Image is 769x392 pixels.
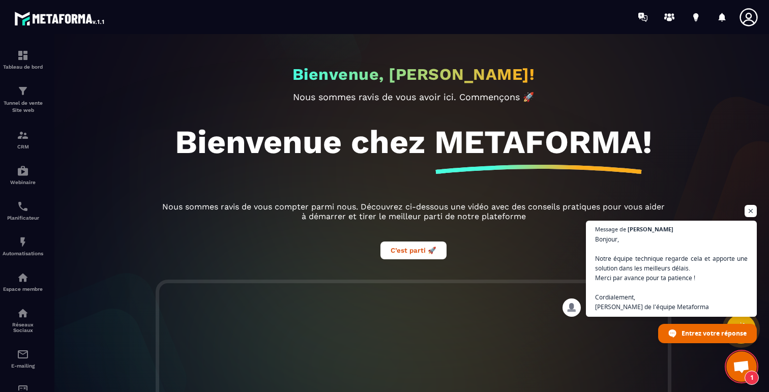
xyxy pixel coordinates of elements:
[17,49,29,62] img: formation
[3,42,43,77] a: formationformationTableau de bord
[3,264,43,299] a: automationsautomationsEspace membre
[595,226,626,232] span: Message de
[175,123,652,161] h1: Bienvenue chez METAFORMA!
[3,341,43,376] a: emailemailE-mailing
[3,77,43,122] a: formationformationTunnel de vente Site web
[380,245,447,255] a: C’est parti 🚀
[17,307,29,319] img: social-network
[159,202,668,221] p: Nous sommes ravis de vous compter parmi nous. Découvrez ci-dessous une vidéo avec des conseils pr...
[3,64,43,70] p: Tableau de bord
[17,348,29,360] img: email
[14,9,106,27] img: logo
[595,234,748,312] span: Bonjour, Notre équipe technique regarde cela et apporte une solution dans les meilleurs délais. M...
[17,236,29,248] img: automations
[3,363,43,369] p: E-mailing
[17,85,29,97] img: formation
[3,322,43,333] p: Réseaux Sociaux
[3,251,43,256] p: Automatisations
[3,228,43,264] a: automationsautomationsAutomatisations
[3,299,43,341] a: social-networksocial-networkRéseaux Sociaux
[3,157,43,193] a: automationsautomationsWebinaire
[628,226,673,232] span: [PERSON_NAME]
[17,165,29,177] img: automations
[3,193,43,228] a: schedulerschedulerPlanificateur
[380,242,447,259] button: C’est parti 🚀
[3,179,43,185] p: Webinaire
[726,351,757,382] div: Ouvrir le chat
[17,272,29,284] img: automations
[17,129,29,141] img: formation
[682,324,747,342] span: Entrez votre réponse
[292,65,535,84] h2: Bienvenue, [PERSON_NAME]!
[745,371,759,385] span: 1
[3,286,43,292] p: Espace membre
[3,100,43,114] p: Tunnel de vente Site web
[3,144,43,149] p: CRM
[17,200,29,213] img: scheduler
[3,215,43,221] p: Planificateur
[159,92,668,102] p: Nous sommes ravis de vous avoir ici. Commençons 🚀
[3,122,43,157] a: formationformationCRM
